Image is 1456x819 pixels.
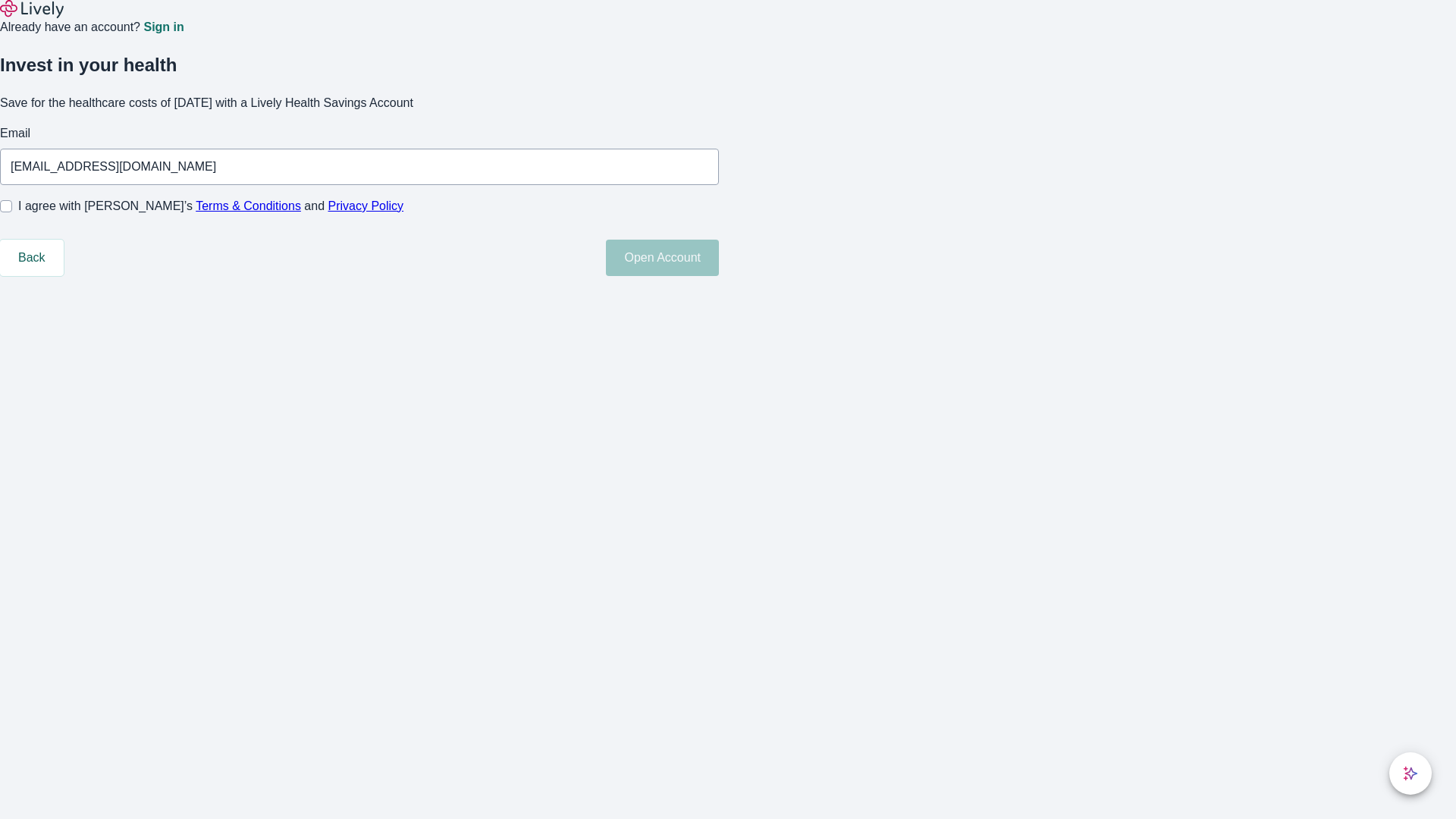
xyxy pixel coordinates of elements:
svg: Lively AI Assistant [1403,766,1418,781]
a: Sign in [143,21,184,33]
button: chat [1389,752,1432,795]
a: Terms & Conditions [196,199,301,212]
a: Privacy Policy [328,199,404,212]
span: I agree with [PERSON_NAME]’s and [18,197,403,215]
